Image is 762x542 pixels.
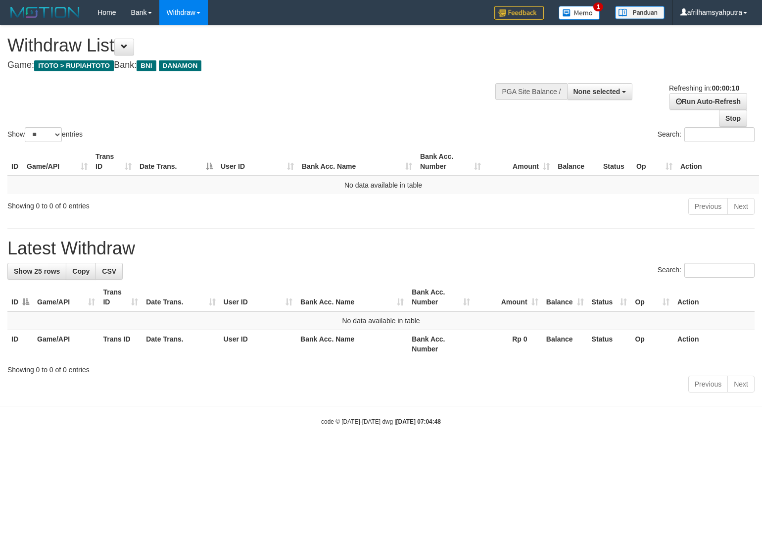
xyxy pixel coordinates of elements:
th: Balance [554,148,599,176]
a: CSV [95,263,123,280]
span: None selected [573,88,620,96]
span: BNI [137,60,156,71]
a: Run Auto-Refresh [669,93,747,110]
th: Bank Acc. Number: activate to sort column ascending [416,148,485,176]
th: ID: activate to sort column descending [7,283,33,311]
a: Previous [688,376,728,393]
span: ITOTO > RUPIAHTOTO [34,60,114,71]
th: User ID [220,330,296,358]
label: Search: [658,127,755,142]
strong: [DATE] 07:04:48 [396,418,441,425]
h1: Withdraw List [7,36,498,55]
th: Bank Acc. Number: activate to sort column ascending [408,283,474,311]
th: Action [673,283,755,311]
input: Search: [684,127,755,142]
a: Stop [719,110,747,127]
span: CSV [102,267,116,275]
th: Date Trans.: activate to sort column ascending [142,283,220,311]
th: Action [676,148,759,176]
th: Action [673,330,755,358]
div: Showing 0 to 0 of 0 entries [7,197,310,211]
th: Game/API: activate to sort column ascending [23,148,92,176]
th: Status [599,148,632,176]
th: User ID: activate to sort column ascending [220,283,296,311]
th: Date Trans.: activate to sort column descending [136,148,217,176]
a: Next [727,376,755,393]
td: No data available in table [7,311,755,330]
th: Game/API: activate to sort column ascending [33,283,99,311]
th: Amount: activate to sort column ascending [474,283,542,311]
input: Search: [684,263,755,278]
button: None selected [567,83,633,100]
span: Refreshing in: [669,84,739,92]
th: ID [7,330,33,358]
a: Show 25 rows [7,263,66,280]
th: Game/API [33,330,99,358]
a: Previous [688,198,728,215]
th: ID [7,148,23,176]
th: Bank Acc. Name: activate to sort column ascending [296,283,408,311]
h1: Latest Withdraw [7,239,755,258]
label: Search: [658,263,755,278]
img: Feedback.jpg [494,6,544,20]
h4: Game: Bank: [7,60,498,70]
th: Trans ID: activate to sort column ascending [99,283,142,311]
th: Op: activate to sort column ascending [631,283,673,311]
th: Balance [542,330,588,358]
span: DANAMON [159,60,202,71]
small: code © [DATE]-[DATE] dwg | [321,418,441,425]
strong: 00:00:10 [712,84,739,92]
th: Trans ID [99,330,142,358]
th: Op [631,330,673,358]
th: Trans ID: activate to sort column ascending [92,148,136,176]
td: No data available in table [7,176,759,194]
div: Showing 0 to 0 of 0 entries [7,361,755,375]
th: Bank Acc. Name [296,330,408,358]
label: Show entries [7,127,83,142]
span: Show 25 rows [14,267,60,275]
a: Copy [66,263,96,280]
th: Balance: activate to sort column ascending [542,283,588,311]
th: Rp 0 [474,330,542,358]
span: Copy [72,267,90,275]
th: Bank Acc. Number [408,330,474,358]
th: Status [588,330,631,358]
th: Amount: activate to sort column ascending [485,148,554,176]
th: Op: activate to sort column ascending [632,148,676,176]
th: User ID: activate to sort column ascending [217,148,298,176]
img: MOTION_logo.png [7,5,83,20]
th: Date Trans. [142,330,220,358]
a: Next [727,198,755,215]
th: Status: activate to sort column ascending [588,283,631,311]
select: Showentries [25,127,62,142]
span: 1 [593,2,604,11]
th: Bank Acc. Name: activate to sort column ascending [298,148,416,176]
div: PGA Site Balance / [495,83,567,100]
img: Button%20Memo.svg [559,6,600,20]
img: panduan.png [615,6,665,19]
